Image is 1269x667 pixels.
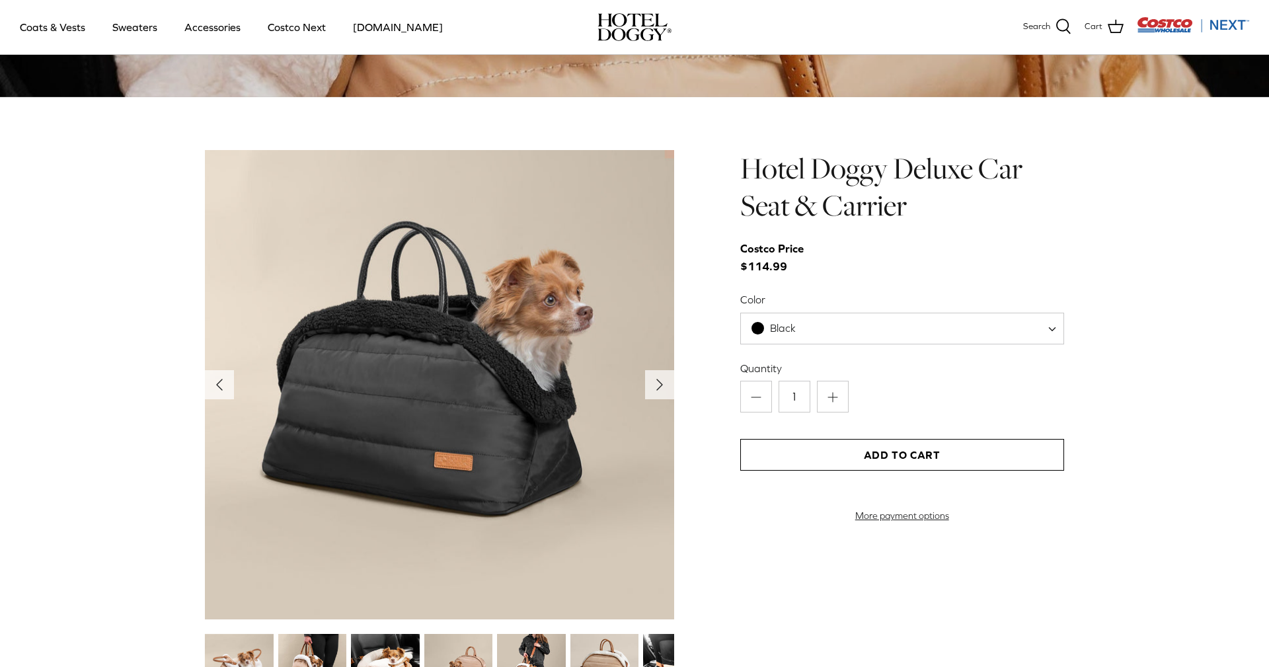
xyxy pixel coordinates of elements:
[8,5,97,50] a: Coats & Vests
[597,13,672,41] img: hoteldoggycom
[341,5,455,50] a: [DOMAIN_NAME]
[741,321,823,335] span: Black
[645,370,674,399] button: Next
[770,322,796,334] span: Black
[740,240,804,258] div: Costco Price
[597,13,672,41] a: hoteldoggy.com hoteldoggycom
[740,510,1064,522] a: More payment options
[1023,19,1071,36] a: Search
[779,381,810,412] input: Quantity
[740,150,1064,225] h1: Hotel Doggy Deluxe Car Seat & Carrier
[1137,17,1249,33] img: Costco Next
[256,5,338,50] a: Costco Next
[1085,19,1124,36] a: Cart
[740,313,1064,344] span: Black
[205,370,234,399] button: Previous
[740,292,1064,307] label: Color
[740,439,1064,471] button: Add to Cart
[740,240,817,276] span: $114.99
[740,361,1064,375] label: Quantity
[1023,20,1050,34] span: Search
[173,5,252,50] a: Accessories
[100,5,169,50] a: Sweaters
[1137,25,1249,35] a: Visit Costco Next
[1085,20,1102,34] span: Cart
